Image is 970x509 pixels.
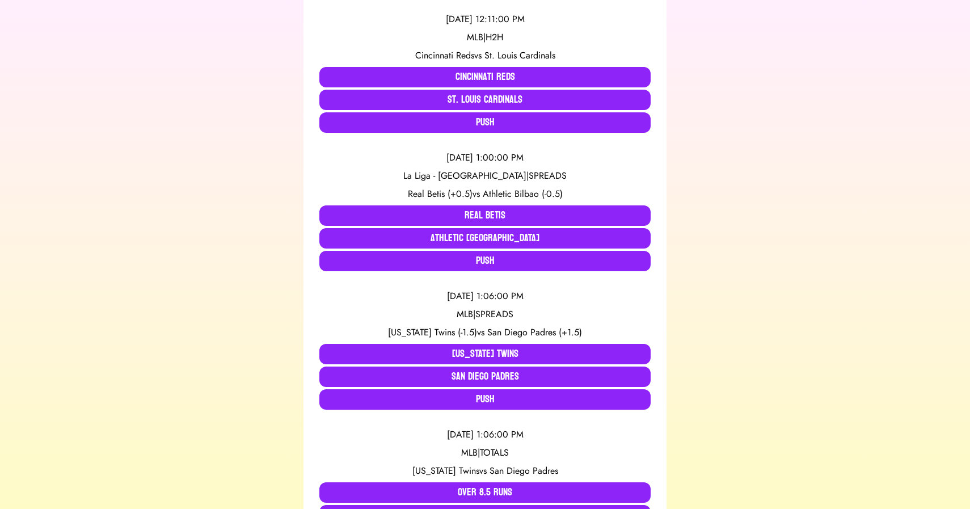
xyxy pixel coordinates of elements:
div: [DATE] 1:06:00 PM [319,428,651,441]
button: St. Louis Cardinals [319,90,651,110]
span: St. Louis Cardinals [484,49,555,62]
span: [US_STATE] Twins (-1.5) [388,326,477,339]
button: Real Betis [319,205,651,226]
div: vs [319,49,651,62]
div: [DATE] 12:11:00 PM [319,12,651,26]
button: Push [319,112,651,133]
button: [US_STATE] Twins [319,344,651,364]
button: Athletic [GEOGRAPHIC_DATA] [319,228,651,249]
div: La Liga - [GEOGRAPHIC_DATA] | SPREADS [319,169,651,183]
span: Cincinnati Reds [415,49,474,62]
button: Cincinnati Reds [319,67,651,87]
button: San Diego Padres [319,367,651,387]
span: San Diego Padres [490,464,558,477]
div: vs [319,187,651,201]
div: [DATE] 1:00:00 PM [319,151,651,165]
div: vs [319,464,651,478]
button: Push [319,251,651,271]
button: Push [319,389,651,410]
span: Athletic Bilbao (-0.5) [483,187,563,200]
div: vs [319,326,651,339]
span: [US_STATE] Twins [412,464,479,477]
span: Real Betis (+0.5) [408,187,473,200]
div: [DATE] 1:06:00 PM [319,289,651,303]
span: San Diego Padres (+1.5) [487,326,582,339]
button: Over 8.5 Runs [319,482,651,503]
div: MLB | SPREADS [319,308,651,321]
div: MLB | TOTALS [319,446,651,460]
div: MLB | H2H [319,31,651,44]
